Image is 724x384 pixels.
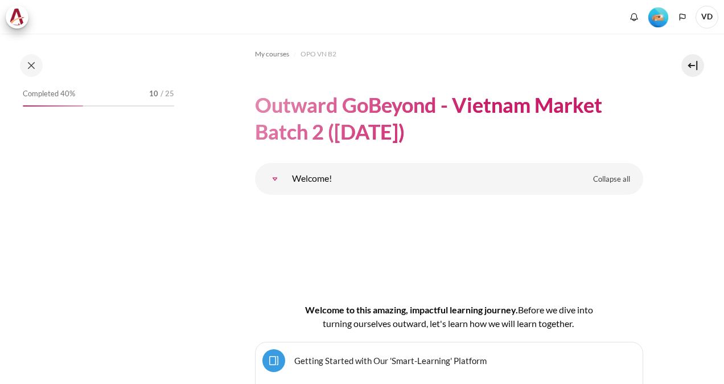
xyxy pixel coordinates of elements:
a: User menu [696,6,718,28]
a: Welcome! [264,168,286,190]
div: Level #2 [648,6,668,27]
img: Architeck [9,9,25,26]
nav: Navigation bar [255,45,643,63]
button: Languages [674,9,691,26]
div: Show notification window with no new notifications [626,9,643,26]
span: VD [696,6,718,28]
div: 40% [23,105,83,107]
a: Collapse all [585,170,639,189]
h1: Outward GoBeyond - Vietnam Market Batch 2 ([DATE]) [255,92,643,145]
a: My courses [255,47,289,61]
span: / 25 [161,88,174,100]
span: OPO VN B2 [301,49,336,59]
a: Architeck Architeck [6,6,34,28]
a: Getting Started with Our 'Smart-Learning' Platform [294,355,487,366]
span: Completed 40% [23,88,75,100]
img: Level #2 [648,7,668,27]
span: B [518,304,524,315]
a: OPO VN B2 [301,47,336,61]
h4: Welcome to this amazing, impactful learning journey. [291,303,607,330]
span: Collapse all [593,174,630,185]
span: 10 [149,88,158,100]
span: My courses [255,49,289,59]
a: Level #2 [644,6,673,27]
